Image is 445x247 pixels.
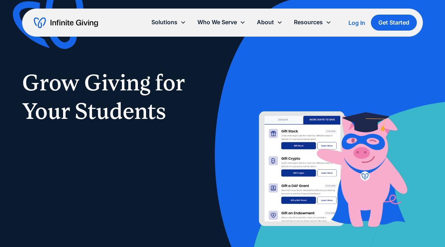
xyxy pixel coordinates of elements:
[197,17,237,27] div: Who We Serve
[22,68,208,125] h1: Grow Giving for Your Students
[237,106,423,235] img: nonprofit donation platform for faith-based organizations and ministries
[294,17,323,27] div: Resources
[22,222,184,241] strong: Build a stronger financial foundation to support your educational mission and achieve your full p...
[348,20,365,26] div: Log In
[371,15,417,31] a: Get Started
[22,134,208,243] p: As a nonprofit education leader, you need a trusted financial partner who understands the unique ...
[348,19,365,27] a: Log In
[151,17,177,27] div: Solutions
[257,17,274,27] div: About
